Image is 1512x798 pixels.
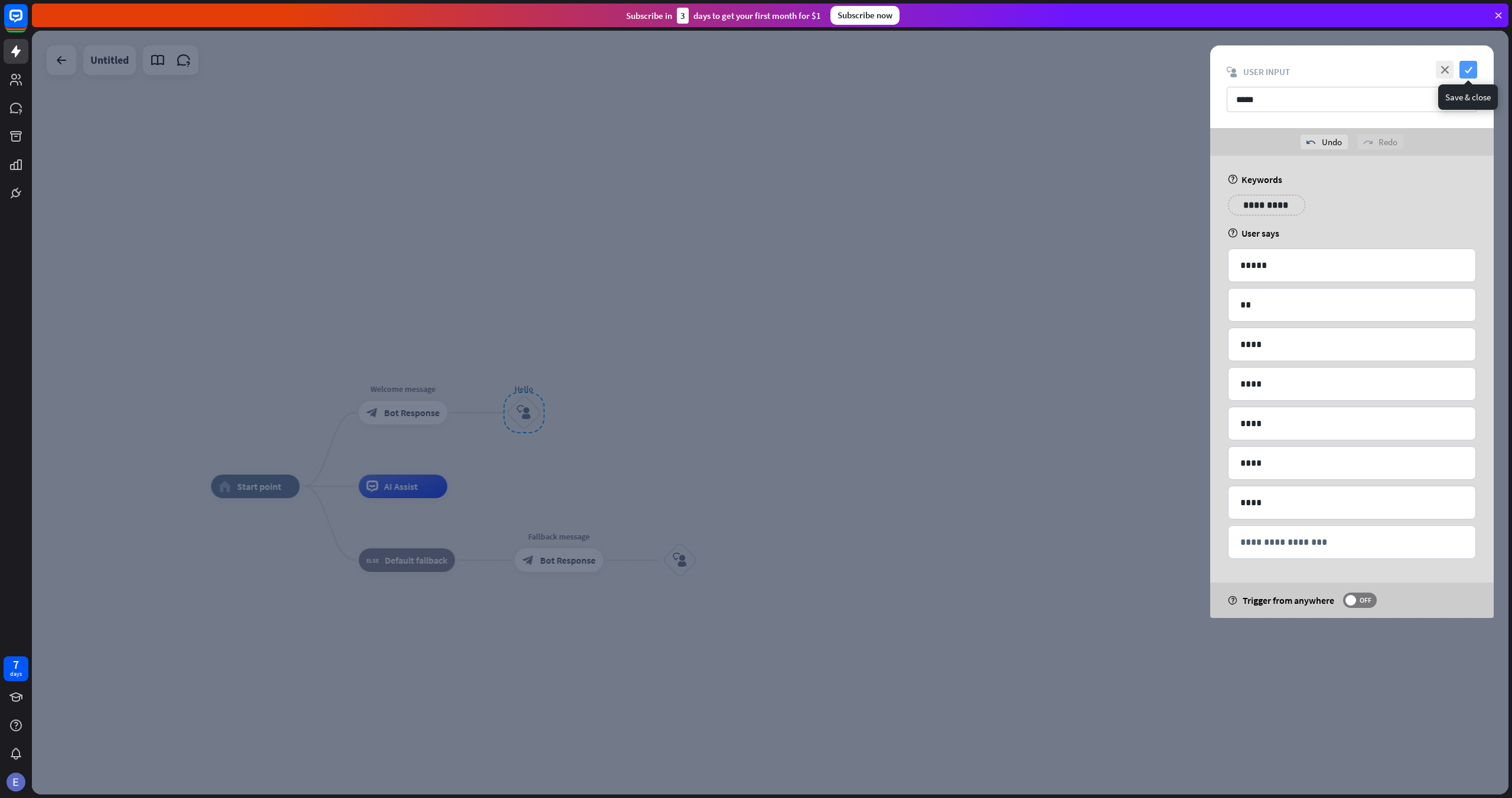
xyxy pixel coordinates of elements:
[10,670,22,678] div: days
[4,656,28,681] a: 7 days
[1357,135,1403,149] div: Redo
[1436,61,1454,79] i: close
[9,5,45,40] button: Open LiveChat chat widget
[1227,67,1237,77] i: block_user_input
[1459,61,1477,79] i: check
[1228,175,1238,184] i: help
[1228,227,1476,239] div: User says
[830,6,900,25] div: Subscribe now
[626,8,821,24] div: Subscribe in days to get your first month for $1
[1243,66,1290,77] span: User Input
[1301,135,1348,149] div: Undo
[1243,594,1334,606] span: Trigger from anywhere
[1228,596,1237,605] i: help
[1306,138,1316,147] i: undo
[1228,228,1238,238] i: help
[13,659,19,670] div: 7
[1228,174,1476,185] div: Keywords
[677,8,689,24] div: 3
[1356,596,1374,605] span: OFF
[1363,138,1373,147] i: redo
